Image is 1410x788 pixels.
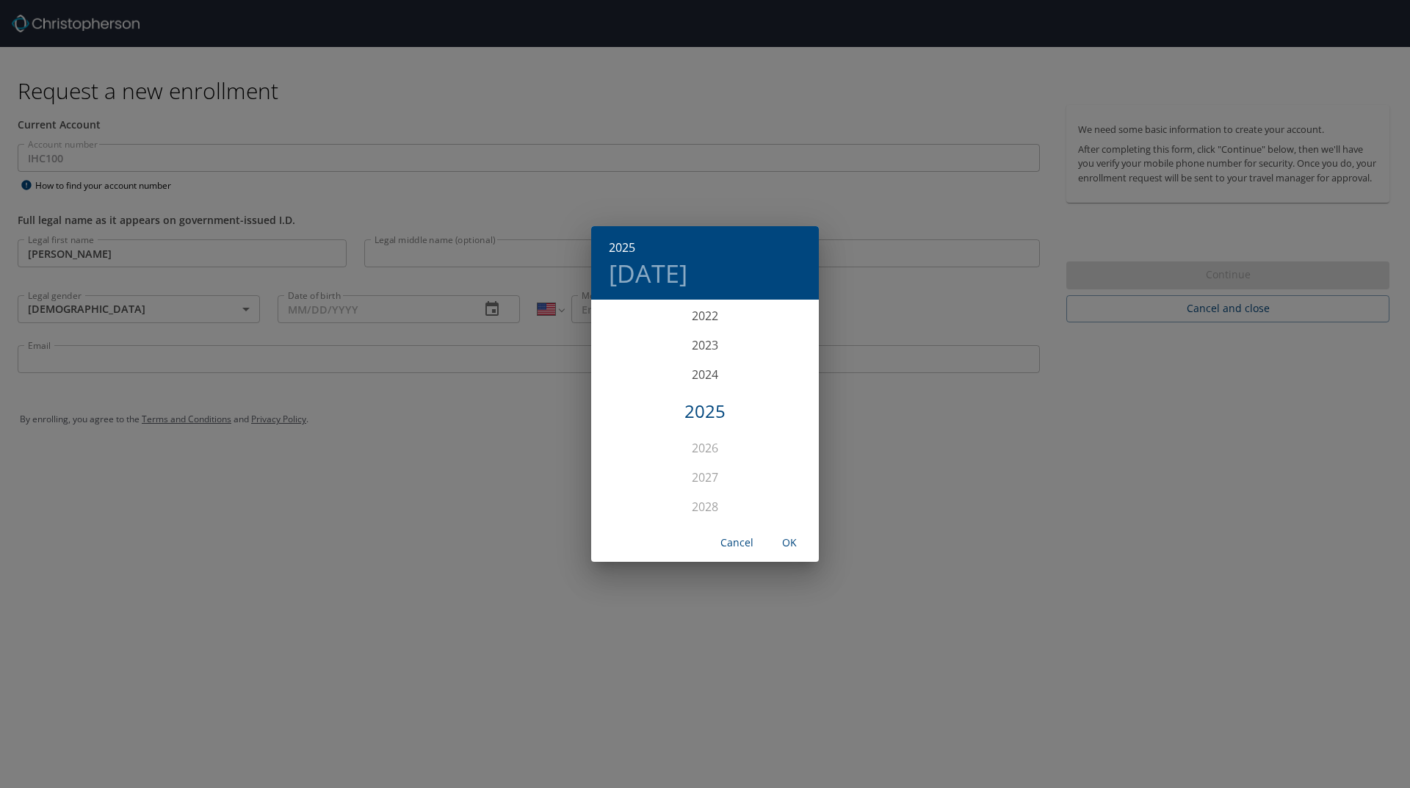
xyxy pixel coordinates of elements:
button: OK [766,529,813,557]
button: Cancel [713,529,760,557]
button: [DATE] [609,258,687,289]
div: 2025 [591,397,819,426]
button: 2025 [609,237,635,258]
span: Cancel [719,534,754,552]
span: OK [772,534,807,552]
div: 2023 [591,330,819,360]
div: 2024 [591,360,819,389]
div: 2022 [591,301,819,330]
